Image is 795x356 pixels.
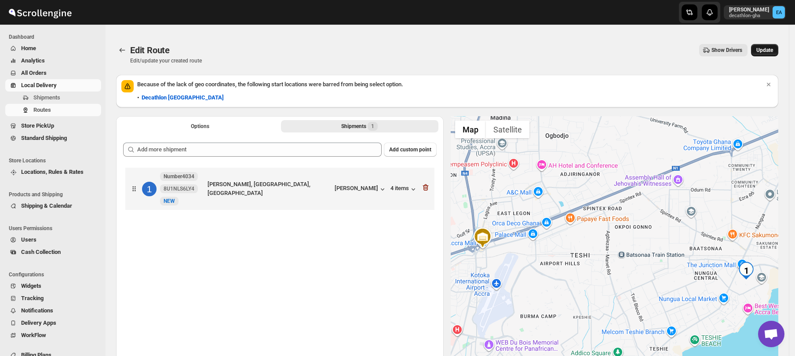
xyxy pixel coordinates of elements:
button: Show satellite imagery [486,121,529,138]
button: Delivery Apps [5,317,101,329]
button: [PERSON_NAME] [335,185,387,194]
button: Shipping & Calendar [5,200,101,212]
button: Shipments [5,92,101,104]
button: Tracking [5,292,101,305]
span: Tracking [21,295,44,301]
img: ScrollEngine [7,1,73,23]
span: Analytics [21,57,45,64]
button: Analytics [5,55,101,67]
button: 4 items [390,185,418,194]
span: Products and Shipping [9,191,101,198]
span: Users [21,236,36,243]
span: Show Drivers [711,47,742,54]
button: Add custom point [384,143,437,157]
p: decathlon-gha [729,13,769,18]
button: Widgets [5,280,101,292]
b: Number4034 [164,173,194,180]
p: [PERSON_NAME] [729,6,769,13]
span: Local Delivery [21,82,57,88]
button: Home [5,42,101,55]
span: NEW [164,198,175,204]
span: Shipments [33,94,60,101]
button: Locations, Rules & Rates [5,166,101,178]
span: Users Permissions [9,225,101,232]
span: Cash Collection [21,249,61,255]
p: Edit/update your created route [130,57,202,64]
a: Open chat [758,321,784,347]
button: Update [751,44,778,56]
span: Configurations [9,271,101,278]
span: Options [191,123,209,130]
button: WorkFlow [5,329,101,341]
button: Cash Collection [5,246,101,258]
button: User menu [724,5,786,19]
button: Decathlon [GEOGRAPHIC_DATA] [136,91,229,105]
input: Add more shipment [137,143,382,157]
span: Store PickUp [21,122,54,129]
div: 1 [737,262,755,279]
span: WorkFlow [21,332,46,338]
span: Standard Shipping [21,135,67,141]
div: 1 [142,182,157,196]
div: [PERSON_NAME], [GEOGRAPHIC_DATA], [GEOGRAPHIC_DATA] [208,180,331,198]
span: Update [756,47,773,54]
text: EA [776,10,782,15]
span: Notifications [21,307,53,314]
div: Shipments [341,122,378,131]
span: 8U1NLS6LY4 [164,185,194,192]
button: Users [5,234,101,246]
span: Edit Route [130,45,170,55]
span: Add custom point [389,146,431,153]
span: Widgets [21,283,41,289]
span: All Orders [21,70,47,76]
div: 1Number40348U1NLS6LY4NewNEW[PERSON_NAME], [GEOGRAPHIC_DATA], [GEOGRAPHIC_DATA][PERSON_NAME]4 items [125,168,434,210]
b: Decathlon [GEOGRAPHIC_DATA] [142,94,224,101]
button: Show street map [455,121,486,138]
span: Delivery Apps [21,319,56,326]
button: Selected Shipments [281,120,439,132]
button: Dismiss notification [762,78,775,91]
span: Shipping & Calendar [21,202,72,209]
span: Emmanuel Adu-Mensah [773,6,785,18]
div: • [137,93,224,102]
span: Routes [33,106,51,113]
p: Because of the lack of geo coordinates, the following start locations were barred from being sele... [137,80,764,89]
span: Dashboard [9,33,101,40]
span: 1 [371,123,374,130]
span: Home [21,45,36,51]
button: Routes [5,104,101,116]
button: Notifications [5,305,101,317]
button: All Orders [5,67,101,79]
button: All Route Options [121,120,279,132]
span: Locations, Rules & Rates [21,169,84,175]
span: Store Locations [9,157,101,164]
button: Routes [116,44,128,56]
button: Show Drivers [699,44,748,56]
